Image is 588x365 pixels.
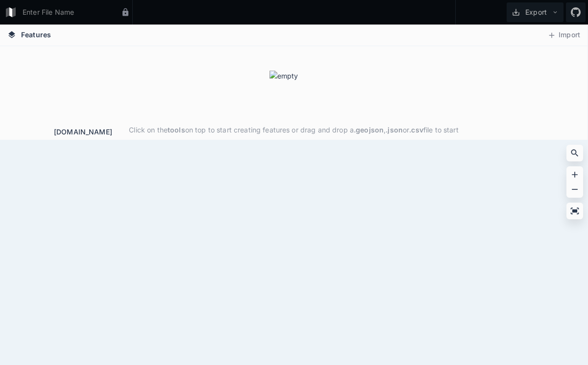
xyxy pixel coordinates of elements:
[542,27,585,43] button: Import
[21,29,51,40] span: Features
[386,126,403,134] strong: .json
[168,126,185,134] strong: tools
[54,127,588,137] div: [DOMAIN_NAME]
[354,126,384,134] strong: .geojson
[507,2,563,22] button: Export
[409,126,423,134] strong: .csv
[129,125,458,135] p: Click on the on top to start creating features or drag and drop a , or file to start
[269,71,318,120] img: empty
